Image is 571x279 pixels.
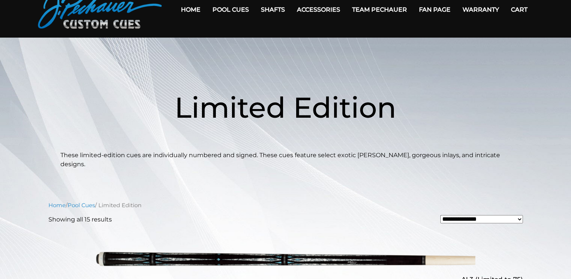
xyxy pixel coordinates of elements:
[48,202,66,209] a: Home
[440,215,523,223] select: Shop order
[175,90,396,125] span: Limited Edition
[68,202,95,209] a: Pool Cues
[48,201,523,209] nav: Breadcrumb
[48,215,112,224] p: Showing all 15 results
[60,151,511,169] p: These limited-edition cues are individually numbered and signed. These cues feature select exotic...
